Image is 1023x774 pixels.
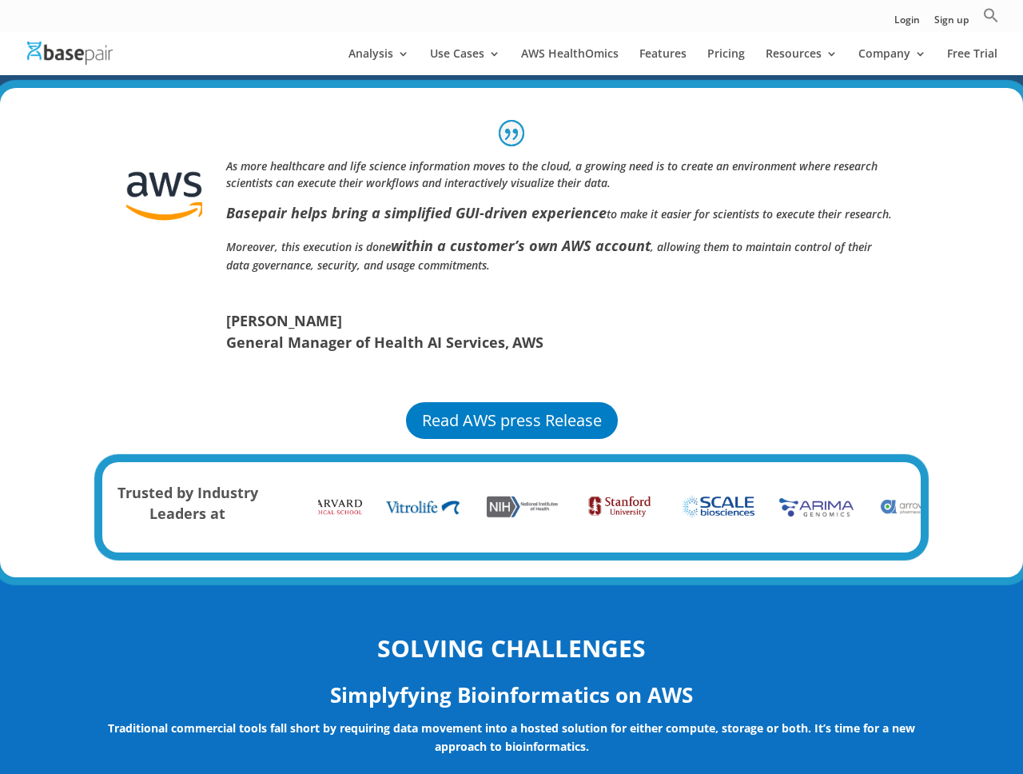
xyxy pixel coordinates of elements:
span: AWS [512,333,543,352]
a: Sign up [934,15,969,32]
span: , [505,333,509,352]
a: Login [894,15,920,32]
i: As more healthcare and life science information moves to the cloud, a growing need is to create a... [226,158,878,190]
strong: Trusted by Industry Leaders at [117,483,258,523]
a: Resources [766,48,838,75]
i: to make it easier for scientists to execute their research. [226,206,892,221]
span: [PERSON_NAME] [226,310,897,332]
svg: Search [983,7,999,23]
span: General Manager of Health AI Services [226,333,505,352]
i: Moreover, this execution is done , allowing them to maintain control of their data governance, se... [226,239,872,273]
a: Features [639,48,687,75]
a: Search Icon Link [983,7,999,32]
a: Use Cases [430,48,500,75]
a: Pricing [707,48,745,75]
strong: Simplyfying Bioinformatics on AWS [330,680,693,709]
iframe: Drift Widget Chat Controller [943,694,1004,755]
a: Read AWS press Release [404,400,620,441]
strong: Traditional commercial tools fall short by requiring data movement into a hosted solution for eit... [108,720,915,755]
a: Company [858,48,926,75]
a: Free Trial [947,48,997,75]
img: Basepair [27,42,113,65]
strong: Basepair helps bring a simplified GUI-driven experience [226,203,607,222]
a: AWS HealthOmics [521,48,619,75]
a: Analysis [348,48,409,75]
strong: SOLVING CHALLENGES [377,632,646,664]
b: within a customer’s own AWS account [391,236,651,255]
